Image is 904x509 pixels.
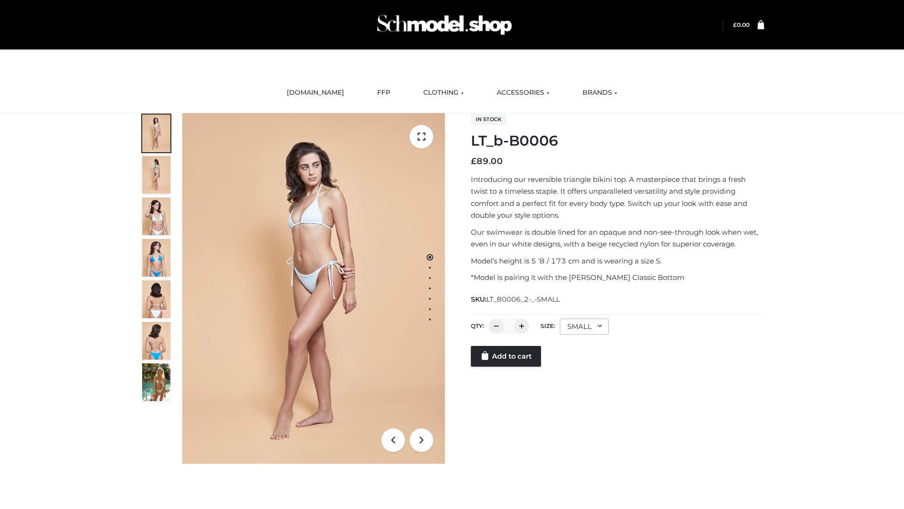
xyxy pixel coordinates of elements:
img: ArielClassicBikiniTop_CloudNine_AzureSky_OW114ECO_1 [182,113,445,464]
a: ACCESSORIES [490,82,557,103]
img: ArielClassicBikiniTop_CloudNine_AzureSky_OW114ECO_1-scaled.jpg [142,115,170,152]
span: LT_B0006_2-_-SMALL [486,295,560,304]
a: CLOTHING [416,82,471,103]
div: SMALL [560,319,609,335]
img: Arieltop_CloudNine_AzureSky2.jpg [142,363,170,401]
span: SKU: [471,294,561,305]
p: *Model is pairing it with the [PERSON_NAME] Classic Bottom [471,271,764,284]
a: BRANDS [575,82,624,103]
h1: LT_b-B0006 [471,132,764,149]
p: Model’s height is 5 ‘8 / 173 cm and is wearing a size S. [471,255,764,267]
span: £ [471,156,476,166]
a: Add to cart [471,346,541,367]
a: £0.00 [733,21,750,28]
img: ArielClassicBikiniTop_CloudNine_AzureSky_OW114ECO_4-scaled.jpg [142,239,170,277]
bdi: 89.00 [471,156,503,166]
span: £ [733,21,737,28]
label: Size: [541,322,555,329]
img: ArielClassicBikiniTop_CloudNine_AzureSky_OW114ECO_8-scaled.jpg [142,322,170,360]
span: In stock [471,114,506,125]
img: ArielClassicBikiniTop_CloudNine_AzureSky_OW114ECO_7-scaled.jpg [142,280,170,318]
label: QTY: [471,322,484,329]
img: ArielClassicBikiniTop_CloudNine_AzureSky_OW114ECO_3-scaled.jpg [142,197,170,235]
bdi: 0.00 [733,21,750,28]
p: Our swimwear is double lined for an opaque and non-see-through look when wet, even in our white d... [471,226,764,250]
p: Introducing our reversible triangle bikini top. A masterpiece that brings a fresh twist to a time... [471,173,764,222]
a: [DOMAIN_NAME] [280,82,351,103]
img: ArielClassicBikiniTop_CloudNine_AzureSky_OW114ECO_2-scaled.jpg [142,156,170,194]
img: Schmodel Admin 964 [374,6,515,43]
a: FFP [370,82,397,103]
